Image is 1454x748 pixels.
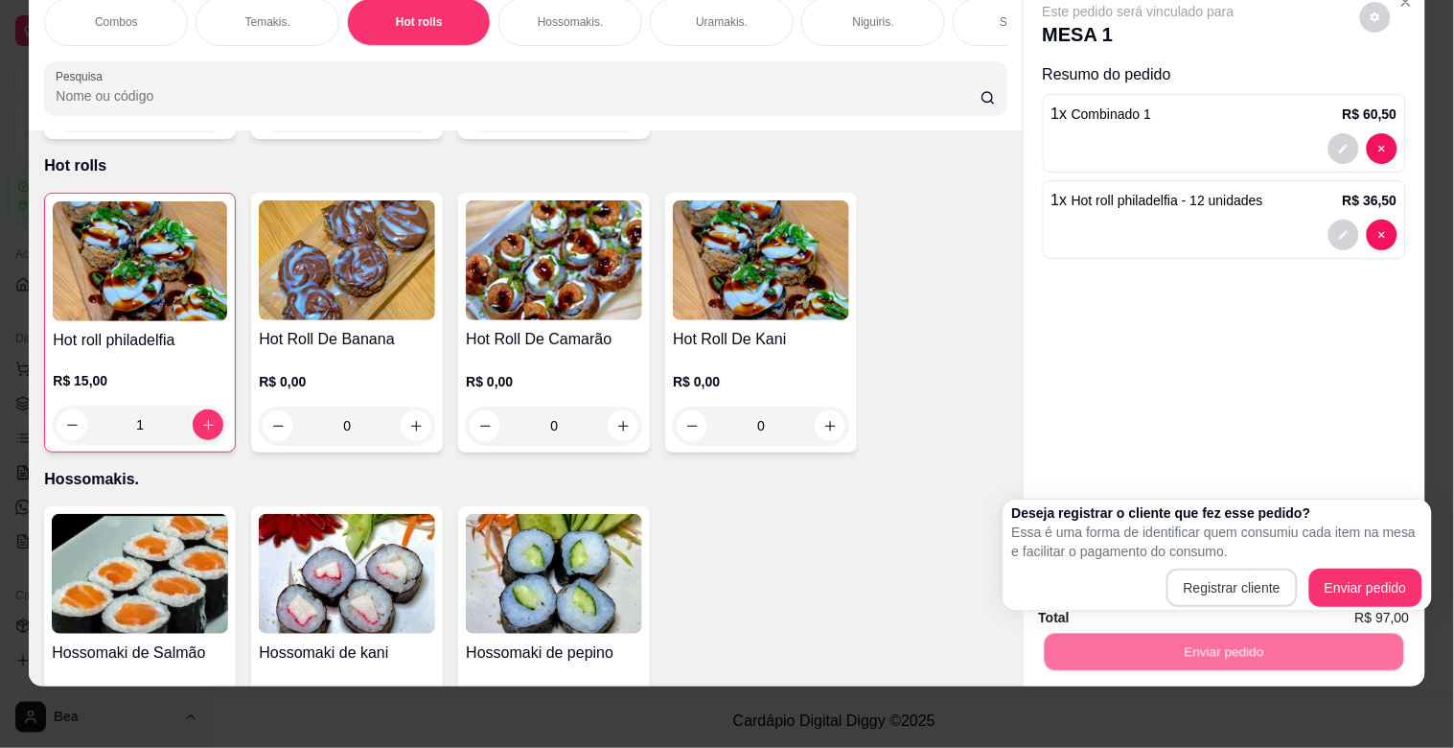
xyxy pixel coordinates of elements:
[466,372,642,391] p: R$ 0,00
[1367,220,1397,250] button: decrease-product-quantity
[1051,189,1263,212] p: 1 x
[1343,105,1397,124] p: R$ 60,50
[53,329,227,352] h4: Hot roll philadelfia
[259,328,435,351] h4: Hot Roll De Banana
[1367,133,1397,164] button: decrease-product-quantity
[259,514,435,634] img: product-image
[259,200,435,320] img: product-image
[696,14,748,30] p: Uramakis.
[1328,133,1359,164] button: decrease-product-quantity
[259,642,435,665] h4: Hossomaki de kani
[1355,607,1410,628] span: R$ 97,00
[466,200,642,320] img: product-image
[466,328,642,351] h4: Hot Roll De Camarão
[259,684,435,703] p: R$ 0,00
[1044,633,1403,670] button: Enviar pedido
[466,642,642,665] h4: Hossomaki de pepino
[52,684,228,703] p: R$ 0,00
[53,371,227,390] p: R$ 15,00
[56,68,109,84] label: Pesquisa
[56,86,981,105] input: Pesquisa
[853,14,894,30] p: Niguiris.
[673,372,849,391] p: R$ 0,00
[1328,220,1359,250] button: decrease-product-quantity
[466,514,642,634] img: product-image
[1012,503,1422,523] h2: Deseja registrar o cliente que fez esse pedido?
[52,514,228,634] img: product-image
[1043,21,1235,48] p: MESA 1
[1166,569,1298,607] button: Registrar cliente
[1000,14,1050,30] p: Sashimis.
[53,201,227,321] img: product-image
[1012,523,1422,561] p: Essa é uma forma de identificar quem consumiu cada item na mesa e facilitar o pagamento do consumo.
[1343,191,1397,210] p: R$ 36,50
[1309,569,1422,607] button: Enviar pedido
[1360,2,1391,33] button: decrease-product-quantity
[245,14,290,30] p: Temakis.
[673,200,849,320] img: product-image
[259,372,435,391] p: R$ 0,00
[1072,193,1263,208] span: Hot roll philadelfia - 12 unidades
[44,154,1006,177] p: Hot rolls
[1043,2,1235,21] p: Este pedido será vinculado para
[1043,63,1406,86] p: Resumo do pedido
[466,684,642,703] p: R$ 0,00
[52,642,228,665] h4: Hossomaki de Salmão
[673,328,849,351] h4: Hot Roll De Kani
[1072,106,1151,122] span: Combinado 1
[95,14,138,30] p: Combos
[44,468,1006,491] p: Hossomakis.
[1039,610,1070,625] strong: Total
[1051,103,1152,126] p: 1 x
[396,14,443,30] p: Hot rolls
[538,14,604,30] p: Hossomakis.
